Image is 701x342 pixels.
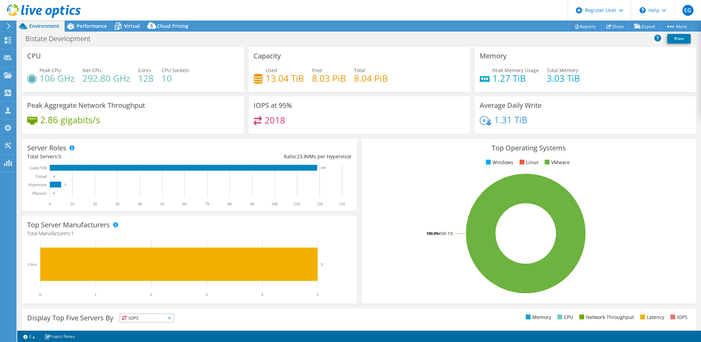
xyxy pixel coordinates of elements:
h4: Total Manufacturers: [27,230,352,237]
span: 23.8 [297,153,307,160]
li: VMware [543,159,570,166]
h3: CPU [27,52,41,60]
span: Performance [77,23,107,29]
text: Physical [32,191,46,196]
h3: Average Daily Write [480,102,542,109]
span: EG [682,5,693,16]
h3: Server Roles [27,144,66,152]
h4: 3.03 TiB [547,75,580,82]
span: Cores [138,67,151,73]
span: Total [354,67,365,73]
h4: 10 [162,75,189,82]
h4: 292.80 GHz [82,75,130,82]
h3: Top Server Manufacturers [27,221,110,229]
text: 120 [316,202,323,206]
text: 3 [205,292,208,297]
a: Share [601,21,629,32]
text: 110 [294,202,300,206]
h3: Capacity [254,52,281,60]
text: 1 [94,292,97,297]
text: Virtual [35,174,47,179]
a: Project Notes [40,332,80,341]
span: CPU Sockets [162,67,189,73]
text: 70 [205,202,209,206]
h4: 1.27 TiB [492,75,539,82]
a: Export [629,21,661,32]
text: 10 [70,202,74,206]
text: Hypervisor [28,182,47,187]
text: 119 [321,166,325,170]
li: Windows [484,159,513,166]
text: 40 [138,202,142,206]
a: Reports [568,21,601,32]
text: 60 [182,202,187,206]
h4: 13.04 TiB [266,75,304,82]
text: 100 [271,202,278,206]
a: Print [667,34,691,44]
span: 1 [71,230,74,237]
h3: Memory [480,52,507,60]
h4: 2.86 gigabits/s [40,116,100,124]
text: 0 [53,175,55,178]
li: Latency [638,313,664,321]
h3: Peak Aggregate Network Throughput [27,102,145,109]
span: Peak CPU [40,67,61,73]
div: Total Servers: [27,153,189,160]
span: Used [266,67,277,73]
svg: \n [639,7,646,13]
div: Ratio: VMs per Hypervisor [189,153,352,160]
h4: 106 GHz [40,75,75,82]
text: 0 [39,292,41,297]
text: 5 [321,262,323,266]
text: Guest VM [30,166,47,170]
tspan: 100.0% [426,231,439,236]
span: Free [312,67,322,73]
h4: 8.04 PiB [354,75,388,82]
span: Net CPU [82,67,101,73]
h3: Top Operating Systems [367,144,691,152]
span: 5 [58,153,61,160]
h4: 128 [138,75,154,82]
li: Memory [524,313,551,321]
h4: 1.31 TiB [494,116,527,124]
li: Linux [518,159,538,166]
span: Peak Memory Usage [492,67,539,73]
text: 5 [65,183,66,186]
span: Virtual [124,23,140,29]
a: 2 [19,332,40,341]
text: 50 [160,202,164,206]
span: Environment [29,23,59,29]
a: More [660,21,692,32]
text: Cisco [28,262,37,267]
li: Network Throughput [578,313,634,321]
span: IOPS [120,314,174,322]
text: 20 [93,202,97,206]
span: Cloud Pricing [157,23,188,29]
tspan: ESXi 7.0 [439,231,453,236]
h4: 2018 [265,116,285,124]
h4: 8.03 PiB [312,75,346,82]
text: 0 [49,202,51,206]
li: IOPS [669,313,688,321]
text: 0 [53,192,55,195]
text: 4 [261,292,263,297]
span: Total Memory [547,67,578,73]
text: 80 [227,202,232,206]
text: 2 [150,292,152,297]
h3: IOPS at 95% [254,102,292,109]
text: 5 [316,292,319,297]
text: 90 [250,202,254,206]
text: 130 [339,202,345,206]
h1: Bistate Development [22,35,101,43]
text: 30 [115,202,119,206]
li: CPU [556,313,573,321]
